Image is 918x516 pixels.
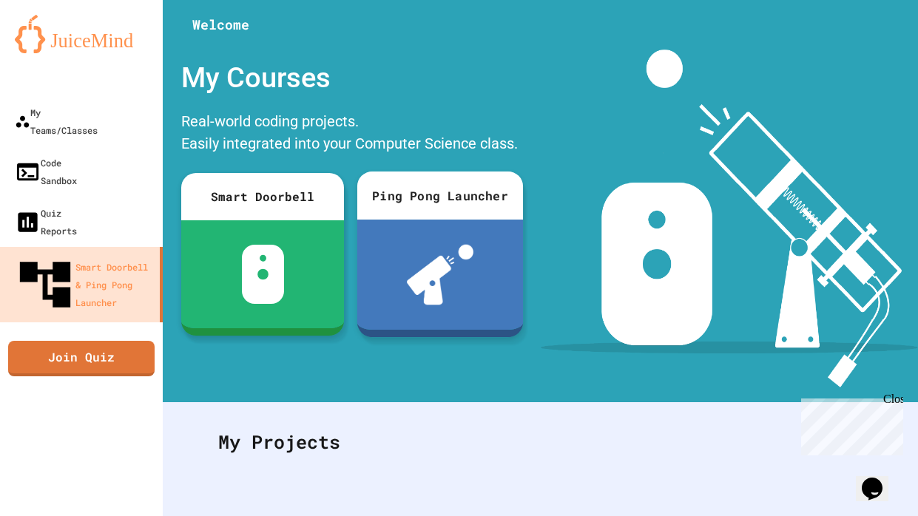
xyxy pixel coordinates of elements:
div: Ping Pong Launcher [357,172,523,220]
img: sdb-white.svg [242,245,284,304]
div: Quiz Reports [15,204,77,240]
div: Smart Doorbell & Ping Pong Launcher [15,254,154,315]
iframe: chat widget [795,393,903,455]
div: Smart Doorbell [181,173,344,220]
a: Join Quiz [8,341,155,376]
div: My Courses [174,50,529,106]
img: ppl-with-ball.png [407,245,473,305]
img: logo-orange.svg [15,15,148,53]
div: Real-world coding projects. Easily integrated into your Computer Science class. [174,106,529,162]
div: My Projects [203,413,877,471]
div: Chat with us now!Close [6,6,102,94]
div: Code Sandbox [15,154,77,189]
div: My Teams/Classes [15,103,98,139]
iframe: chat widget [856,457,903,501]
